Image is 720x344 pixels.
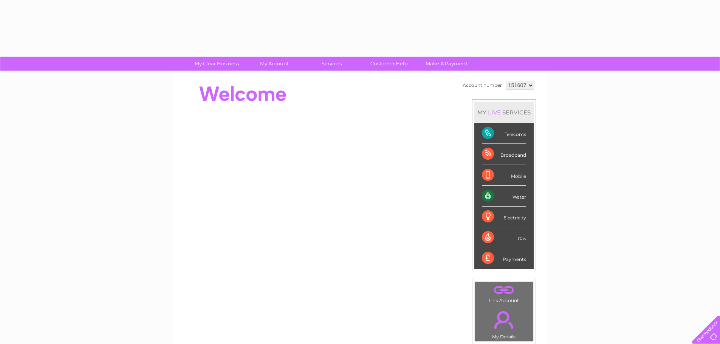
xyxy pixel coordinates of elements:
[475,281,533,305] td: Link Account
[243,57,305,71] a: My Account
[482,123,526,144] div: Telecoms
[300,57,363,71] a: Services
[482,227,526,248] div: Gas
[482,165,526,186] div: Mobile
[477,307,531,333] a: .
[482,207,526,227] div: Electricity
[482,248,526,268] div: Payments
[482,186,526,207] div: Water
[415,57,478,71] a: Make A Payment
[486,109,502,116] div: LIVE
[475,305,533,342] td: My Details
[482,144,526,165] div: Broadband
[474,102,534,123] div: MY SERVICES
[477,284,531,297] a: .
[461,79,504,92] td: Account number
[358,57,420,71] a: Customer Help
[186,57,248,71] a: My Clear Business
